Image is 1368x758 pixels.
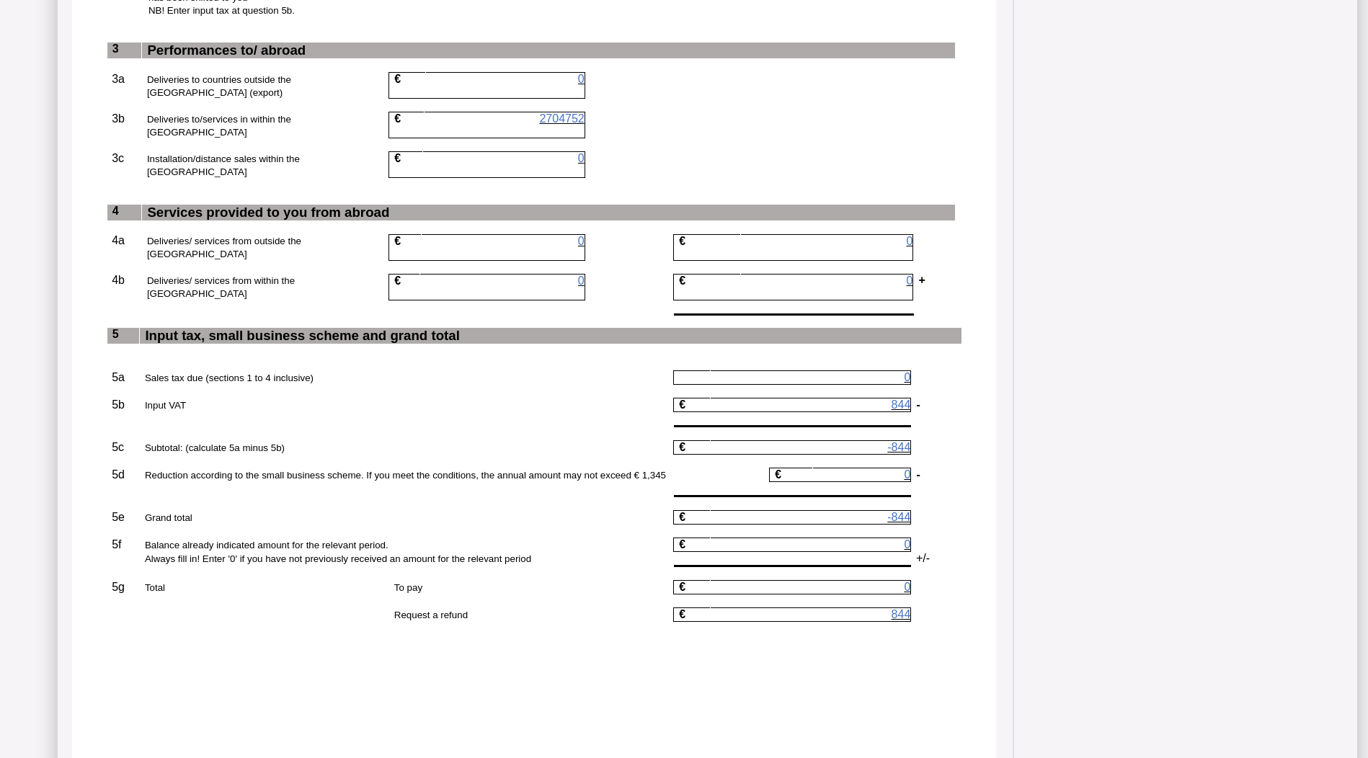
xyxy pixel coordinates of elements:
span: Installation/distance sales within the [GEOGRAPHIC_DATA] [147,153,300,177]
b: € [679,538,685,550]
span: 844 [892,608,911,620]
b: + [919,274,925,286]
b: € [775,468,781,481]
p: 5a [112,371,134,384]
span: 0 [904,538,910,550]
b: € [394,275,401,287]
span: Request a refund [394,610,468,620]
span: Deliveries to/services in within the [GEOGRAPHIC_DATA] [147,114,291,138]
span: 0 [578,235,585,247]
span: NB! Enter input tax at question 5b. [148,5,295,16]
span: Grand total [145,512,192,523]
span: Input VAT [145,400,186,411]
b: € [679,235,685,247]
span: -844 [887,441,910,453]
span: 4 [112,205,119,217]
b: € [394,152,401,164]
span: 0 [906,275,912,287]
p: 3b [112,112,136,125]
span: 844 [892,398,911,411]
b: - [916,468,920,481]
p: +/- [916,552,956,565]
b: € [679,398,685,411]
b: € [679,581,685,593]
span: -844 [887,511,910,523]
span: Deliveries/ services from within the [GEOGRAPHIC_DATA] [147,275,295,299]
p: 4b [112,274,136,287]
b: € [394,73,401,85]
p: 4a [112,234,136,247]
b: € [394,112,401,125]
span: Always fill in! Enter '0' if you have not previously received an amount for the relevant period [145,553,531,564]
b: € [679,275,685,287]
b: € [394,235,401,247]
span: 0 [906,235,912,247]
span: Deliveries/ services from outside the [GEOGRAPHIC_DATA] [147,236,301,259]
b: € [679,441,685,453]
b: ­- [916,398,920,411]
span: Reduction according to the small business scheme. If you meet the conditions, the annual amount m... [145,470,666,481]
p: 5g [112,581,134,594]
p: 5f [112,538,134,551]
span: Services provided to you from abroad [147,205,389,220]
span: Balance already indicated amount for the relevant period. [145,540,388,550]
span: Total [145,582,165,593]
span: 2704752 [539,112,584,125]
b: € [679,608,685,620]
p: 5e [112,511,134,524]
span: Input tax, small business scheme and grand total [145,328,459,343]
span: 0 [578,275,585,287]
p: 3a [112,73,136,86]
span: 3 [112,43,119,55]
p: 3c [112,152,136,165]
b: € [679,511,685,523]
span: To pay [394,582,422,593]
p: 5b [112,398,134,411]
span: 0 [904,371,910,383]
span: Deliveries to countries outside the [GEOGRAPHIC_DATA] (export) [147,74,291,98]
span: Sales tax due (sections 1 to 4 inclusive) [145,373,314,383]
span: 0 [578,73,585,85]
span: 0 [904,581,910,593]
p: 5d [112,468,134,481]
span: Performances to/ abroad [147,43,306,58]
span: 0 [904,468,910,481]
span: 0 [578,152,585,164]
p: 5c [112,441,134,454]
span: 5 [112,328,119,340]
span: Subtotal: (calculate 5a minus 5b) [145,442,285,453]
